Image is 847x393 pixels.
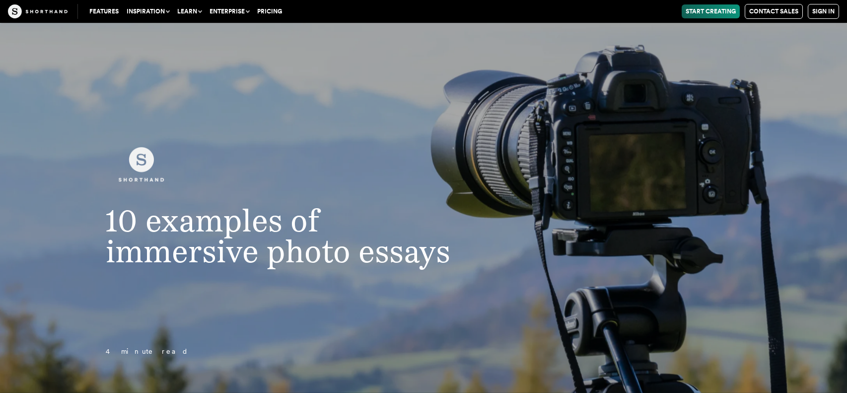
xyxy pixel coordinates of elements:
[745,4,803,19] a: Contact Sales
[86,205,480,267] h1: 10 examples of immersive photo essays
[85,4,123,18] a: Features
[173,4,206,18] button: Learn
[682,4,740,18] a: Start Creating
[123,4,173,18] button: Inspiration
[253,4,286,18] a: Pricing
[8,4,68,18] img: The Craft
[206,4,253,18] button: Enterprise
[808,4,839,19] a: Sign in
[86,346,480,358] p: 4 minute read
